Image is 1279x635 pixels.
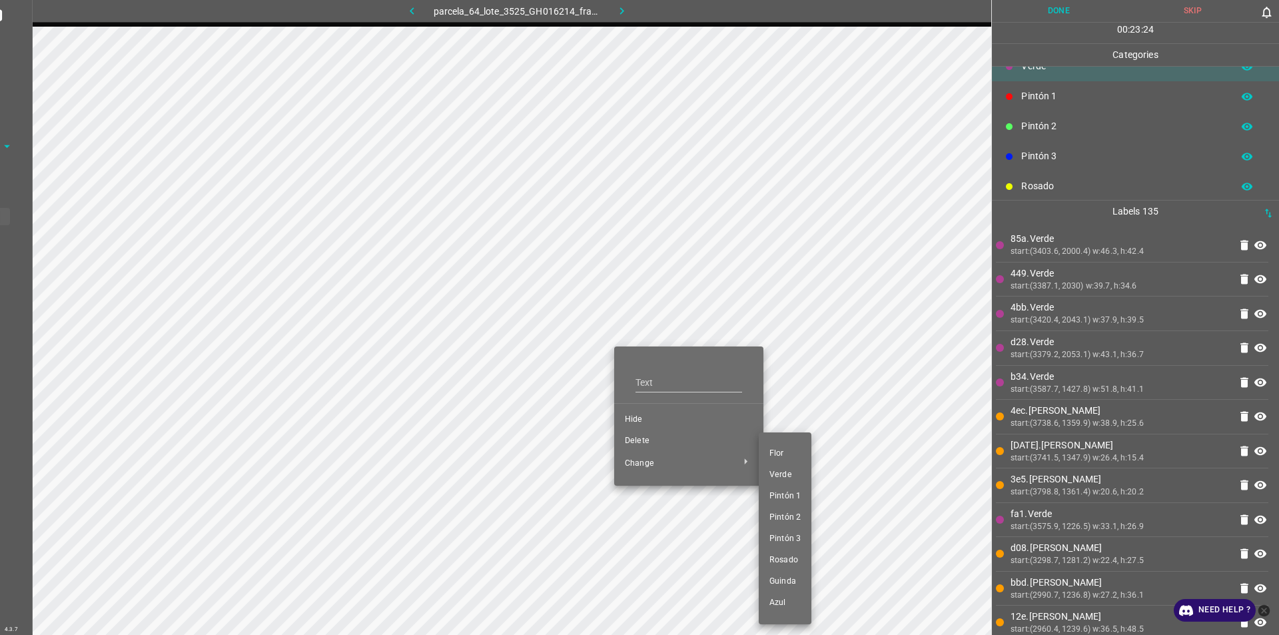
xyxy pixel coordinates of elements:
[769,597,801,609] span: Azul
[769,448,801,460] span: Flor
[769,554,801,566] span: Rosado
[769,533,801,545] span: Pintón 3
[769,576,801,588] span: Guinda
[769,512,801,524] span: Pintón 2
[769,469,801,481] span: Verde
[769,490,801,502] span: Pintón 1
